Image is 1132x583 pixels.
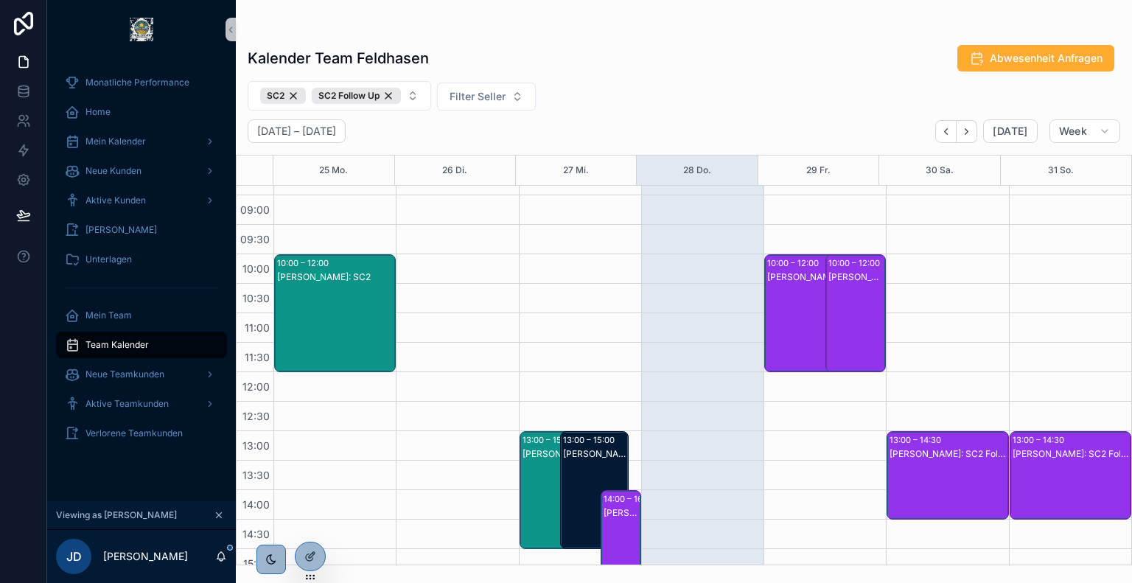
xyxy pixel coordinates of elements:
p: [PERSON_NAME] [103,549,188,564]
a: Mein Team [56,302,227,329]
span: 10:00 [239,262,273,275]
button: 25 Mo. [319,156,348,185]
span: Home [85,106,111,118]
div: 13:00 – 14:30[PERSON_NAME]: SC2 Follow Up [887,432,1007,519]
img: App logo [130,18,153,41]
span: Monatliche Performance [85,77,189,88]
button: 27 Mi. [563,156,589,185]
a: Mein Kalender [56,128,227,155]
span: Unterlagen [85,254,132,265]
div: [PERSON_NAME]: SC2 [828,271,885,283]
button: Week [1049,119,1120,143]
span: Neue Teamkunden [85,369,164,380]
a: Home [56,99,227,125]
span: 12:30 [239,410,273,422]
div: [PERSON_NAME]: SC2 [767,271,866,283]
span: Viewing as [PERSON_NAME] [56,509,177,521]
span: Abwesenheit Anfragen [990,51,1103,66]
button: 31 So. [1048,156,1074,185]
a: Verlorene Teamkunden [56,420,227,447]
span: 10:30 [239,292,273,304]
button: Unselect SC_2 [260,88,306,104]
span: Team Kalender [85,339,149,351]
a: Unterlagen [56,246,227,273]
span: 09:00 [237,203,273,216]
span: 13:30 [239,469,273,481]
h2: [DATE] – [DATE] [257,124,336,139]
div: SC2 Follow Up [312,88,401,104]
div: [PERSON_NAME]: SC2 [604,507,640,519]
span: [DATE] [993,125,1027,138]
span: Mein Kalender [85,136,146,147]
div: 13:00 – 14:30 [890,433,945,447]
span: 14:30 [239,528,273,540]
button: 30 Sa. [926,156,954,185]
a: [PERSON_NAME] [56,217,227,243]
button: Select Button [248,81,431,111]
h1: Kalender Team Feldhasen [248,48,429,69]
span: 08:30 [237,174,273,186]
div: 10:00 – 12:00[PERSON_NAME]: SC2 [275,255,395,371]
button: 29 Fr. [806,156,831,185]
span: 13:00 [239,439,273,452]
button: [DATE] [983,119,1037,143]
a: Aktive Kunden [56,187,227,214]
a: Neue Kunden [56,158,227,184]
span: 15:00 [240,557,273,570]
div: 13:00 – 15:00 [563,433,618,447]
div: 13:00 – 15:00[PERSON_NAME]: SC2 [561,432,629,548]
button: Unselect SC_2_FOLLOW_UP [312,88,401,104]
span: Week [1059,125,1087,138]
div: scrollable content [47,59,236,466]
span: [PERSON_NAME] [85,224,157,236]
div: 13:00 – 15:00[PERSON_NAME]: SC2 [520,432,588,548]
div: [PERSON_NAME]: SC2 Follow Up [890,448,1007,460]
div: [PERSON_NAME]: SC2 [277,271,394,283]
span: 14:00 [239,498,273,511]
span: 11:00 [241,321,273,334]
span: JD [66,548,82,565]
span: 09:30 [237,233,273,245]
button: Select Button [437,83,536,111]
div: 10:00 – 12:00[PERSON_NAME]: SC2 [765,255,867,371]
div: SC2 [260,88,306,104]
div: [PERSON_NAME]: SC2 [523,448,587,460]
span: Mein Team [85,310,132,321]
span: Aktive Teamkunden [85,398,169,410]
button: 26 Di. [442,156,467,185]
span: Verlorene Teamkunden [85,427,183,439]
span: Aktive Kunden [85,195,146,206]
a: Monatliche Performance [56,69,227,96]
div: 13:00 – 15:00 [523,433,578,447]
a: Aktive Teamkunden [56,391,227,417]
span: 11:30 [241,351,273,363]
a: Neue Teamkunden [56,361,227,388]
span: Filter Seller [450,89,506,104]
div: [PERSON_NAME]: SC2 [563,448,628,460]
button: Next [957,120,977,143]
button: Back [935,120,957,143]
span: Neue Kunden [85,165,141,177]
div: [PERSON_NAME]: SC2 Follow Up [1013,448,1130,460]
span: 12:00 [239,380,273,393]
div: 13:00 – 14:30[PERSON_NAME]: SC2 Follow Up [1010,432,1131,519]
a: Team Kalender [56,332,227,358]
div: 10:00 – 12:00 [828,256,884,270]
button: Abwesenheit Anfragen [957,45,1114,71]
div: 14:00 – 16:00 [604,492,659,506]
div: 10:00 – 12:00 [277,256,332,270]
button: 28 Do. [683,156,711,185]
div: 10:00 – 12:00 [767,256,822,270]
div: 10:00 – 12:00[PERSON_NAME]: SC2 [826,255,886,371]
div: 13:00 – 14:30 [1013,433,1068,447]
